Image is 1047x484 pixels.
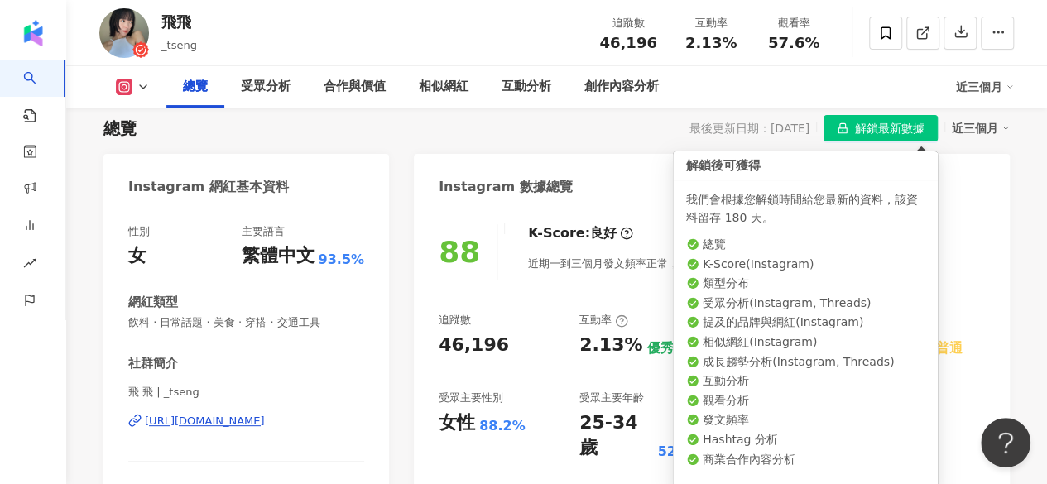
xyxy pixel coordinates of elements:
[579,333,642,358] div: 2.13%
[956,74,1014,100] div: 近三個月
[686,276,925,292] li: 類型分布
[686,354,925,371] li: 成長趨勢分析 ( Instagram, Threads )
[579,313,628,328] div: 互動率
[128,178,289,196] div: Instagram 網紅基本資料
[686,295,925,312] li: 受眾分析 ( Instagram, Threads )
[855,116,925,142] span: 解鎖最新數據
[981,418,1030,467] iframe: Help Scout Beacon - Open
[241,243,314,269] div: 繁體中文
[590,224,617,242] div: 良好
[686,334,925,351] li: 相似網紅 ( Instagram )
[579,410,653,462] div: 25-34 歲
[241,224,284,239] div: 主要語言
[439,235,480,269] div: 88
[439,313,471,328] div: 追蹤數
[584,77,659,97] div: 創作內容分析
[686,452,925,468] li: 商業合作內容分析
[768,35,819,51] span: 57.6%
[689,122,809,135] div: 最後更新日期：[DATE]
[579,391,644,405] div: 受眾主要年齡
[419,77,468,97] div: 相似網紅
[161,12,197,32] div: 飛飛
[686,256,925,273] li: K-Score ( Instagram )
[324,77,386,97] div: 合作與價值
[686,412,925,429] li: 發文頻率
[680,15,742,31] div: 互動率
[837,122,848,134] span: lock
[599,34,656,51] span: 46,196
[686,432,925,448] li: Hashtag 分析
[23,60,56,124] a: search
[686,393,925,410] li: 觀看分析
[20,20,46,46] img: logo icon
[439,333,509,358] div: 46,196
[439,178,573,196] div: Instagram 數據總覽
[686,237,925,253] li: 總覽
[128,385,364,400] span: 飛 飛 | _tseng
[762,15,825,31] div: 觀看率
[479,417,526,435] div: 88.2%
[686,314,925,331] li: 提及的品牌與網紅 ( Instagram )
[103,117,137,140] div: 總覽
[145,414,265,429] div: [URL][DOMAIN_NAME]
[439,391,503,405] div: 受眾主要性別
[161,39,197,51] span: _tseng
[183,77,208,97] div: 總覽
[128,224,150,239] div: 性別
[597,15,660,31] div: 追蹤數
[952,117,1010,139] div: 近三個月
[128,243,146,269] div: 女
[646,339,673,357] div: 優秀
[935,339,962,357] div: 普通
[528,224,633,242] div: K-Score :
[241,77,291,97] div: 受眾分析
[128,414,364,429] a: [URL][DOMAIN_NAME]
[528,247,834,280] div: 近期一到三個月發文頻率正常，且漲粉率與互動率高。
[686,373,925,390] li: 互動分析
[439,410,475,436] div: 女性
[99,8,149,58] img: KOL Avatar
[685,35,737,51] span: 2.13%
[128,294,178,311] div: 網紅類型
[824,115,938,141] button: 解鎖最新數據
[128,355,178,372] div: 社群簡介
[657,443,704,461] div: 52.3%
[318,251,364,269] span: 93.5%
[673,151,938,180] div: 解鎖後可獲得
[128,315,364,330] span: 飲料 · 日常話題 · 美食 · 穿搭 · 交通工具
[502,77,551,97] div: 互動分析
[23,247,36,284] span: rise
[686,190,925,227] div: 我們會根據您解鎖時間給您最新的資料，該資料留存 180 天。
